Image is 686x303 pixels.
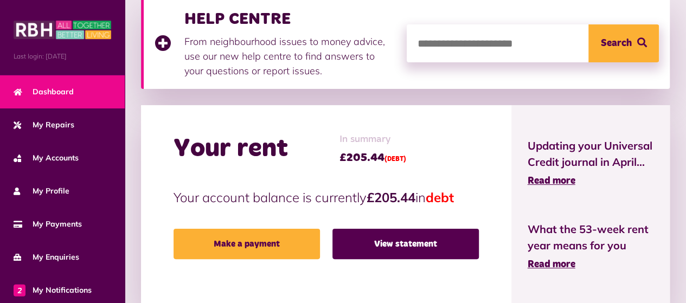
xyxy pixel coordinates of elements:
[14,86,74,98] span: Dashboard
[174,188,479,207] p: Your account balance is currently in
[528,138,654,189] a: Updating your Universal Credit journal in April... Read more
[14,19,111,41] img: MyRBH
[367,189,415,205] strong: £205.44
[426,189,454,205] span: debt
[184,34,396,78] p: From neighbourhood issues to money advice, use our new help centre to find answers to your questi...
[588,24,659,62] button: Search
[174,229,320,259] a: Make a payment
[528,138,654,170] span: Updating your Universal Credit journal in April...
[339,150,406,166] span: £205.44
[14,51,111,61] span: Last login: [DATE]
[14,185,69,197] span: My Profile
[528,221,654,272] a: What the 53-week rent year means for you Read more
[601,24,632,62] span: Search
[184,9,396,29] h3: HELP CENTRE
[528,176,575,186] span: Read more
[339,132,406,147] span: In summary
[14,119,74,131] span: My Repairs
[14,285,92,296] span: My Notifications
[528,260,575,269] span: Read more
[332,229,479,259] a: View statement
[14,218,82,230] span: My Payments
[14,284,25,296] span: 2
[384,156,406,163] span: (DEBT)
[174,133,288,165] h2: Your rent
[14,252,79,263] span: My Enquiries
[14,152,79,164] span: My Accounts
[528,221,654,254] span: What the 53-week rent year means for you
